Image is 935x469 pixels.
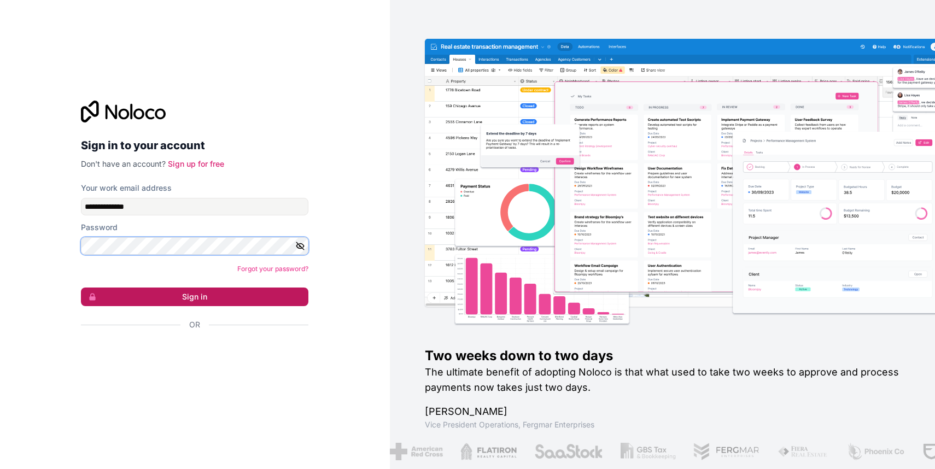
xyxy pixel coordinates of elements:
[81,183,172,194] label: Your work email address
[81,288,308,306] button: Sign in
[425,404,901,419] h1: [PERSON_NAME]
[81,222,118,233] label: Password
[534,443,603,460] img: /assets/saastock-C6Zbiodz.png
[237,265,308,273] a: Forgot your password?
[425,365,901,395] h2: The ultimate benefit of adopting Noloco is that what used to take two weeks to approve and proces...
[189,319,200,330] span: Or
[425,419,901,430] h1: Vice President Operations , Fergmar Enterprises
[390,443,443,460] img: /assets/american-red-cross-BAupjrZR.png
[81,198,308,215] input: Email address
[81,237,308,255] input: Password
[846,443,905,460] img: /assets/phoenix-BREaitsQ.png
[168,159,224,168] a: Sign up for free
[425,347,901,365] h1: Two weeks down to two days
[81,159,166,168] span: Don't have an account?
[778,443,829,460] img: /assets/fiera-fwj2N5v4.png
[621,443,676,460] img: /assets/gbstax-C-GtDUiK.png
[460,443,517,460] img: /assets/flatiron-C8eUkumj.png
[693,443,760,460] img: /assets/fergmar-CudnrXN5.png
[75,342,305,366] iframe: Sign in with Google Button
[81,136,308,155] h2: Sign in to your account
